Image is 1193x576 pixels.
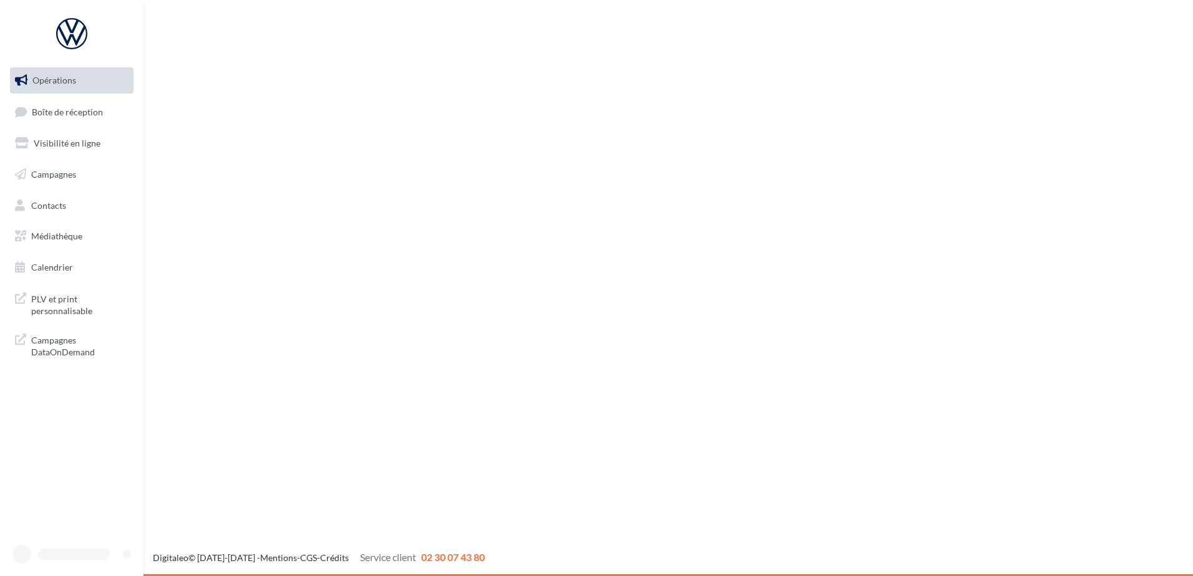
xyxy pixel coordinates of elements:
span: Opérations [32,75,76,85]
a: Digitaleo [153,552,188,563]
a: Crédits [320,552,349,563]
span: Service client [360,551,416,563]
span: 02 30 07 43 80 [421,551,485,563]
span: © [DATE]-[DATE] - - - [153,552,485,563]
span: PLV et print personnalisable [31,290,129,317]
span: Médiathèque [31,231,82,241]
span: Campagnes [31,169,76,180]
a: CGS [300,552,317,563]
a: Campagnes [7,161,136,188]
span: Contacts [31,199,66,210]
a: Calendrier [7,254,136,281]
a: Mentions [260,552,297,563]
a: PLV et print personnalisable [7,286,136,322]
a: Contacts [7,193,136,219]
a: Visibilité en ligne [7,130,136,156]
a: Médiathèque [7,223,136,249]
span: Campagnes DataOnDemand [31,332,129,358]
span: Visibilité en ligne [34,138,100,148]
a: Opérations [7,67,136,94]
a: Campagnes DataOnDemand [7,327,136,363]
span: Calendrier [31,262,73,272]
a: Boîte de réception [7,98,136,125]
span: Boîte de réception [32,106,103,117]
